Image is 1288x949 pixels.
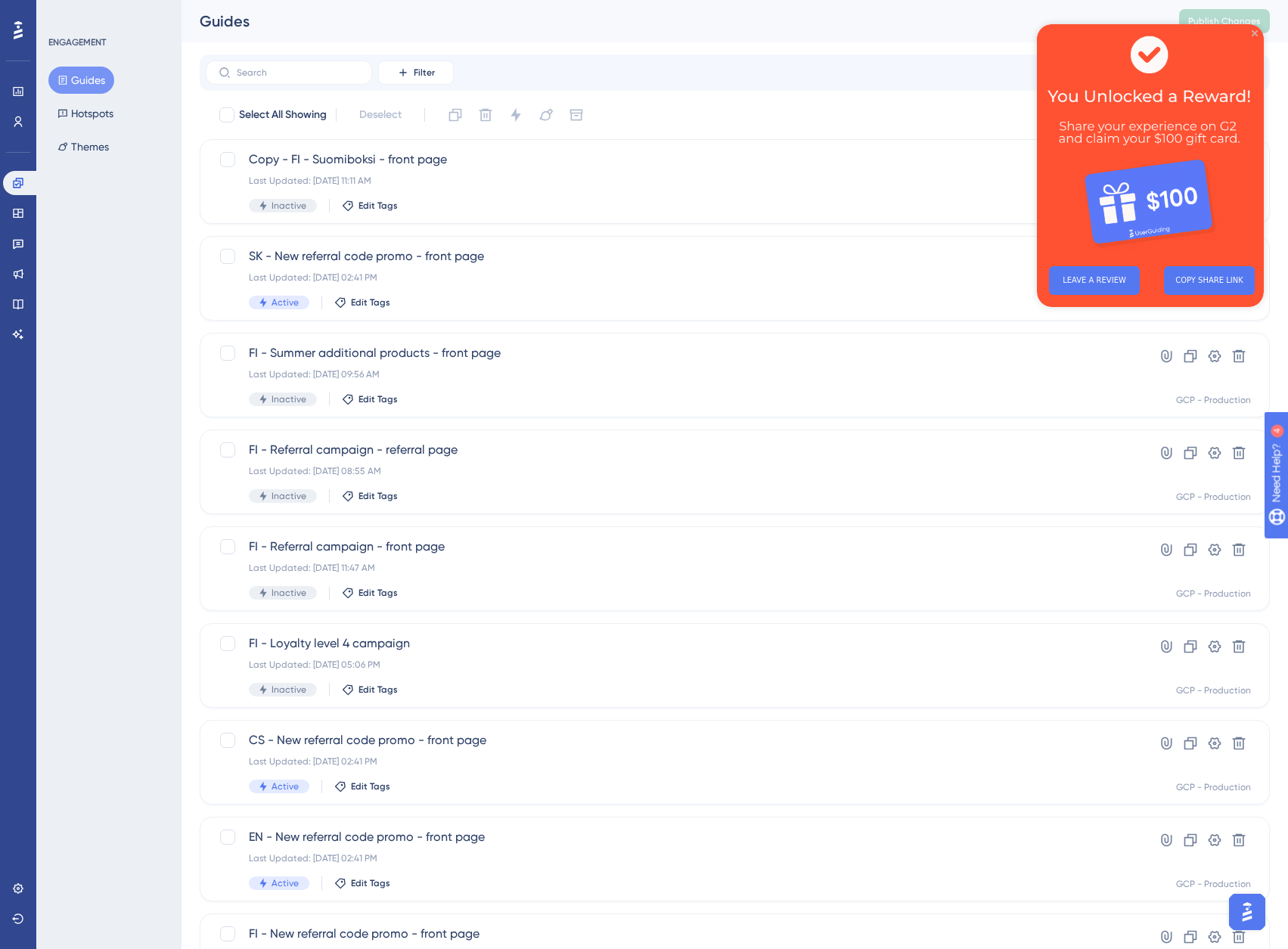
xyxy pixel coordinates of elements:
[105,8,110,20] div: 4
[48,133,118,160] button: Themes
[272,877,299,889] span: Active
[1224,889,1270,935] iframe: UserGuiding AI Assistant Launcher
[272,393,306,405] span: Inactive
[249,368,1100,380] div: Last Updated: [DATE] 09:56 AM
[237,67,359,78] input: Search
[414,67,435,79] span: Filter
[358,490,398,502] span: Edit Tags
[342,684,398,696] button: Edit Tags
[272,684,306,696] span: Inactive
[249,634,1100,653] span: FI - Loyalty level 4 campaign
[1176,878,1251,890] div: GCP - Production
[358,587,398,599] span: Edit Tags
[351,296,390,309] span: Edit Tags
[249,731,1100,749] span: CS - New referral code promo - front page
[378,60,454,85] button: Filter
[358,684,398,696] span: Edit Tags
[249,247,1100,265] span: SK - New referral code promo - front page
[358,393,398,405] span: Edit Tags
[48,100,123,127] button: Hotspots
[12,242,103,271] button: LEAVE A REVIEW
[249,344,1100,362] span: FI - Summer additional products - front page
[249,828,1100,846] span: EN - New referral code promo - front page
[346,101,415,129] button: Deselect
[249,271,1100,284] div: Last Updated: [DATE] 02:41 PM
[1176,394,1251,406] div: GCP - Production
[249,538,1100,556] span: FI - Referral campaign - front page
[249,150,1100,169] span: Copy - FI - Suomiboksi - front page
[249,465,1100,477] div: Last Updated: [DATE] 08:55 AM
[334,877,390,889] button: Edit Tags
[358,200,398,212] span: Edit Tags
[249,755,1100,768] div: Last Updated: [DATE] 02:41 PM
[272,296,299,309] span: Active
[1176,588,1251,600] div: GCP - Production
[1176,684,1251,696] div: GCP - Production
[200,11,1141,32] div: Guides
[342,587,398,599] button: Edit Tags
[48,67,114,94] button: Guides
[215,6,221,12] div: Close Preview
[342,200,398,212] button: Edit Tags
[249,562,1100,574] div: Last Updated: [DATE] 11:47 AM
[342,490,398,502] button: Edit Tags
[334,780,390,792] button: Edit Tags
[48,36,106,48] div: ENGAGEMENT
[249,925,1100,943] span: FI - New referral code promo - front page
[351,780,390,792] span: Edit Tags
[239,106,327,124] span: Select All Showing
[342,393,398,405] button: Edit Tags
[359,106,402,124] span: Deselect
[272,780,299,792] span: Active
[334,296,390,309] button: Edit Tags
[127,242,218,271] button: COPY SHARE LINK
[272,490,306,502] span: Inactive
[1176,491,1251,503] div: GCP - Production
[249,175,1100,187] div: Last Updated: [DATE] 11:11 AM
[36,4,95,22] span: Need Help?
[249,441,1100,459] span: FI - Referral campaign - referral page
[249,852,1100,864] div: Last Updated: [DATE] 02:41 PM
[249,659,1100,671] div: Last Updated: [DATE] 05:06 PM
[1176,781,1251,793] div: GCP - Production
[272,200,306,212] span: Inactive
[272,587,306,599] span: Inactive
[1188,15,1261,27] span: Publish Changes
[1179,9,1270,33] button: Publish Changes
[351,877,390,889] span: Edit Tags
